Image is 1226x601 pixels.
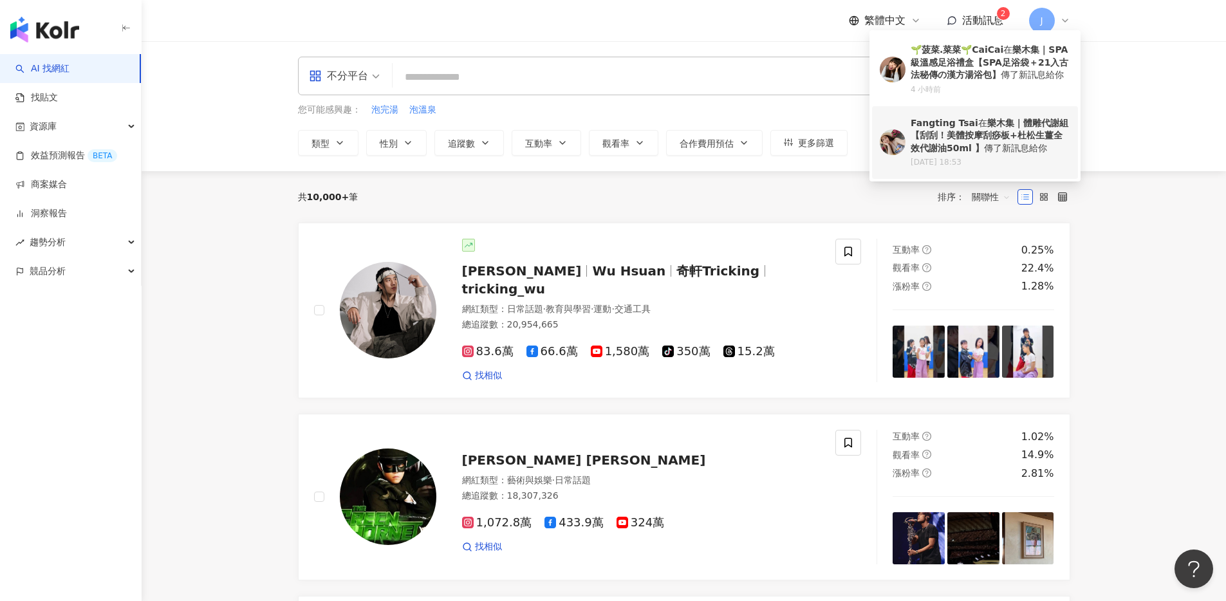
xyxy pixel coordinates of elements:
span: 奇軒Tricking [676,263,759,279]
span: question-circle [922,468,931,477]
div: 不分平台 [309,66,368,86]
span: 更多篩選 [798,138,834,148]
span: 觀看率 [893,263,920,273]
img: post-image [1002,326,1054,378]
span: 15.2萬 [723,345,775,358]
a: KOL Avatar[PERSON_NAME]Wu Hsuan奇軒Trickingtricking_wu網紅類型：日常話題·教育與學習·運動·交通工具總追蹤數：20,954,66583.6萬66... [298,223,1070,398]
span: 追蹤數 [448,138,475,149]
span: 找相似 [475,541,502,553]
div: 0.25% [1021,243,1054,257]
div: 在 傳了新訊息給你 [911,117,1070,155]
sup: 2 [997,7,1010,20]
div: 總追蹤數 ： 18,307,326 [462,490,821,503]
span: 1,072.8萬 [462,516,532,530]
span: [PERSON_NAME] [PERSON_NAME] [462,452,706,468]
iframe: Help Scout Beacon - Open [1175,550,1213,588]
span: question-circle [922,282,931,291]
button: 性別 [366,130,427,156]
span: 日常話題 [555,475,591,485]
div: 1.02% [1021,430,1054,444]
span: 資源庫 [30,112,57,141]
span: 教育與學習 [546,304,591,314]
span: 433.9萬 [544,516,604,530]
span: 類型 [311,138,330,149]
span: 您可能感興趣： [298,104,361,116]
span: · [543,304,546,314]
img: KOL Avatar [880,57,906,82]
span: 泡完湯 [371,104,398,116]
span: 活動訊息 [962,14,1003,26]
button: 互動率 [512,130,581,156]
div: [DATE] 18:53 [911,157,1070,168]
span: 1,580萬 [591,345,650,358]
button: 泡完湯 [371,103,399,117]
span: 運動 [593,304,611,314]
div: 22.4% [1021,261,1054,275]
img: post-image [947,326,999,378]
span: 日常話題 [507,304,543,314]
span: 繁體中文 [864,14,906,28]
div: 2.81% [1021,467,1054,481]
span: 合作費用預估 [680,138,734,149]
img: post-image [893,326,945,378]
div: 14.9% [1021,448,1054,462]
img: logo [10,17,79,42]
span: tricking_wu [462,281,546,297]
a: KOL Avatar[PERSON_NAME] [PERSON_NAME]網紅類型：藝術與娛樂·日常話題總追蹤數：18,307,3261,072.8萬433.9萬324萬找相似互動率questi... [298,414,1070,580]
a: 找相似 [462,369,502,382]
a: searchAI 找網紅 [15,62,70,75]
span: question-circle [922,245,931,254]
span: 關聯性 [972,187,1010,207]
b: 樂木集｜SPA級溫感足浴禮盒【SPA足浴袋＋21入古法秘傳の漢方湯浴包】 [911,44,1068,80]
div: 總追蹤數 ： 20,954,665 [462,319,821,331]
span: appstore [309,69,322,82]
span: 性別 [380,138,398,149]
span: 互動率 [893,431,920,441]
img: post-image [893,512,945,564]
button: 類型 [298,130,358,156]
b: 🌱菠菜.菜菜🌱CaiCai [911,44,1003,55]
span: question-circle [922,450,931,459]
div: 在 傳了新訊息給你 [911,44,1070,82]
button: 泡溫泉 [409,103,437,117]
img: KOL Avatar [340,262,436,358]
span: 10,000+ [307,192,349,202]
div: 排序： [938,187,1017,207]
span: · [552,475,555,485]
span: question-circle [922,432,931,441]
button: 合作費用預估 [666,130,763,156]
div: 網紅類型 ： [462,303,821,316]
span: 泡溫泉 [409,104,436,116]
span: 觀看率 [602,138,629,149]
img: post-image [947,512,999,564]
a: 找貼文 [15,91,58,104]
span: 觀看率 [893,450,920,460]
span: rise [15,238,24,247]
span: 互動率 [893,245,920,255]
span: 趨勢分析 [30,228,66,257]
img: KOL Avatar [880,129,906,155]
a: 效益預測報告BETA [15,149,117,162]
span: [PERSON_NAME] [462,263,582,279]
img: KOL Avatar [340,448,436,545]
span: 350萬 [662,345,710,358]
div: 4 小時前 [911,84,1070,95]
span: 漲粉率 [893,468,920,478]
span: question-circle [922,263,931,272]
span: · [591,304,593,314]
button: 觀看率 [589,130,658,156]
button: 更多篩選 [770,130,848,156]
span: 藝術與娛樂 [507,475,552,485]
a: 洞察報告 [15,207,67,220]
span: J [1040,14,1043,28]
button: 追蹤數 [434,130,504,156]
span: 交通工具 [615,304,651,314]
span: 找相似 [475,369,502,382]
div: 網紅類型 ： [462,474,821,487]
div: 1.28% [1021,279,1054,293]
a: 商案媒合 [15,178,67,191]
span: 324萬 [617,516,664,530]
span: 83.6萬 [462,345,514,358]
span: 競品分析 [30,257,66,286]
span: 66.6萬 [526,345,578,358]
